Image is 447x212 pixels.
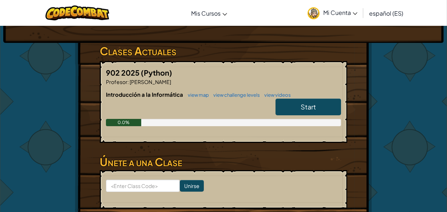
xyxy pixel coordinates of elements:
a: view map [184,92,209,98]
input: Unirse [180,180,204,192]
h3: Únete a una Clase [100,154,347,170]
h3: Clases Actuales [100,43,347,59]
span: Mis Cursos [191,9,221,17]
a: view videos [261,92,291,98]
a: español (ES) [365,3,407,23]
span: Start [301,103,316,111]
img: CodeCombat logo [46,5,109,20]
div: 0.0% [106,119,141,126]
span: español (ES) [369,9,403,17]
a: view challenge levels [210,92,260,98]
span: (Python) [141,68,172,77]
span: Introducción a la Informática [106,91,184,98]
input: <Enter Class Code> [106,180,180,192]
span: : [127,79,129,85]
img: avatar [308,7,320,19]
a: Mis Cursos [187,3,231,23]
span: [PERSON_NAME] [129,79,171,85]
span: Mi Cuenta [323,9,357,16]
span: 902 2025 [106,68,141,77]
a: Mi Cuenta [304,1,361,24]
span: Profesor [106,79,127,85]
